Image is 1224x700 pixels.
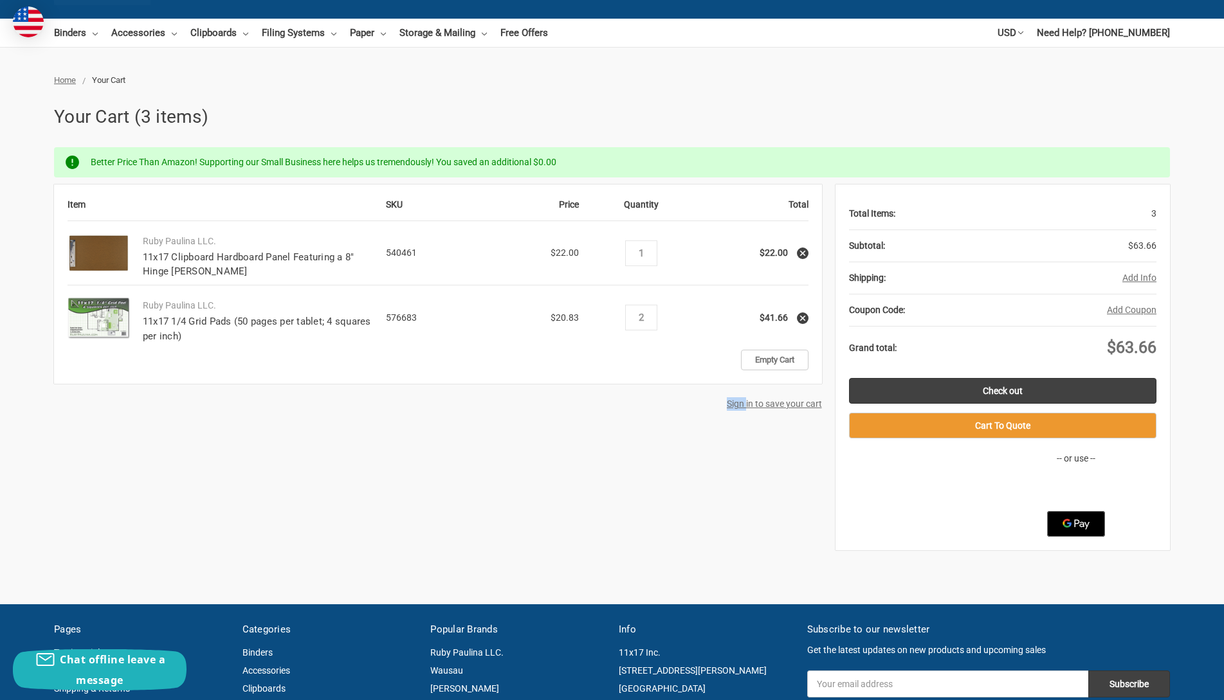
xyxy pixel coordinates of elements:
strong: Shipping: [849,273,886,283]
strong: $22.00 [760,247,788,258]
h5: Subscribe to our newsletter [807,622,1170,637]
a: Clipboards [242,683,286,694]
button: Add Coupon [1107,303,1156,317]
iframe: Google Customer Reviews [1118,665,1224,700]
a: Ruby Paulina LLC. [430,647,504,658]
a: Filing Systems [262,19,336,47]
iframe: PayPal-paypal [1028,479,1124,505]
a: Binders [54,19,98,47]
div: 3 [895,198,1156,229]
a: Check out [849,378,1156,404]
a: Free Offers [500,19,548,47]
p: Get the latest updates on new products and upcoming sales [807,643,1170,657]
a: Paper [350,19,386,47]
span: $63.66 [1107,338,1156,357]
h5: Pages [54,622,229,637]
span: 576683 [386,312,417,323]
span: $20.83 [551,312,579,323]
span: 540461 [386,247,417,258]
th: SKU [386,198,475,221]
strong: $41.66 [760,312,788,323]
h1: Your Cart (3 items) [54,103,1170,130]
th: Item [68,198,386,221]
button: Cart To Quote [849,413,1156,438]
input: Your email address [807,670,1088,697]
input: Subscribe [1088,670,1170,697]
img: 11x17 1/4 Grid Pads (50 pages per tablet; 4 squares per inch) [68,287,129,348]
p: -- or use -- [996,452,1156,465]
strong: Subtotal: [849,240,885,251]
span: Chat offline leave a message [60,652,165,687]
button: Google Pay [1047,511,1105,537]
p: Ruby Paulina LLC. [143,235,372,248]
a: Wausau [430,665,463,676]
a: Accessories [111,19,177,47]
a: USD [998,19,1023,47]
span: $22.00 [551,247,579,258]
button: Add Info [1122,271,1156,285]
h5: Popular Brands [430,622,605,637]
a: Empty Cart [741,350,808,370]
a: 11x17 Clipboard Hardboard Panel Featuring a 8" Hinge [PERSON_NAME] [143,251,354,278]
a: Home [54,75,76,85]
strong: Coupon Code: [849,305,905,315]
a: Sign in to save your cart [727,399,822,409]
a: [PERSON_NAME] [430,683,499,694]
img: duty and tax information for United States [13,6,44,37]
h5: Info [619,622,794,637]
strong: Total Items: [849,208,895,219]
th: Total [697,198,808,221]
h5: Categories [242,622,417,637]
a: Need Help? [PHONE_NUMBER] [1037,19,1170,47]
th: Price [475,198,586,221]
p: Ruby Paulina LLC. [143,299,372,312]
a: Binders [242,647,273,658]
span: $63.66 [1128,240,1156,251]
a: Accessories [242,665,290,676]
th: Quantity [586,198,697,221]
a: Storage & Mailing [399,19,487,47]
button: Chat offline leave a message [13,649,187,690]
a: Clipboards [190,19,248,47]
img: 11x17 Clipboard Hardboard Panel Featuring a 8" Hinge Clip Brown [68,222,129,284]
a: 11x17 1/4 Grid Pads (50 pages per tablet; 4 squares per inch) [143,316,371,342]
strong: Grand total: [849,343,897,353]
span: Better Price Than Amazon! Supporting our Small Business here helps us tremendously! You saved an ... [91,157,556,167]
span: Your Cart [92,75,125,85]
